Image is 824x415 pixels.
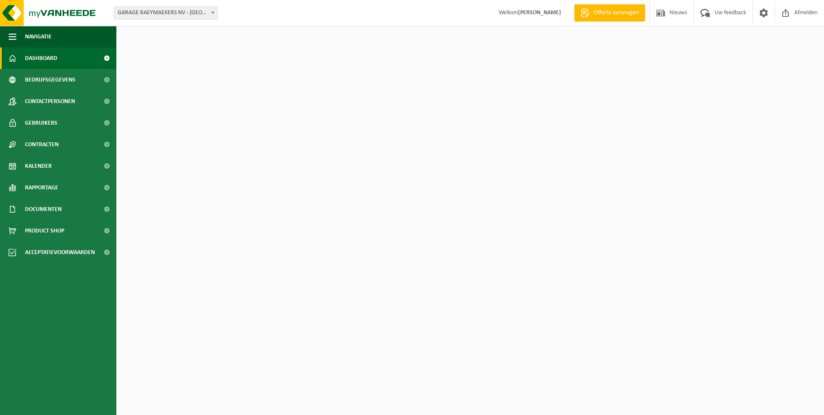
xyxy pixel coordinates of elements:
strong: [PERSON_NAME] [518,9,561,16]
span: Product Shop [25,220,64,242]
span: Contracten [25,134,59,155]
span: Contactpersonen [25,91,75,112]
span: Gebruikers [25,112,57,134]
span: Kalender [25,155,52,177]
span: Navigatie [25,26,52,47]
span: Acceptatievoorwaarden [25,242,95,263]
span: GARAGE RAEYMAEKERS NV - LILLE [114,6,218,19]
span: Offerte aanvragen [592,9,641,17]
span: GARAGE RAEYMAEKERS NV - LILLE [114,7,217,19]
span: Rapportage [25,177,58,198]
span: Bedrijfsgegevens [25,69,75,91]
span: Documenten [25,198,62,220]
a: Offerte aanvragen [574,4,645,22]
span: Dashboard [25,47,57,69]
